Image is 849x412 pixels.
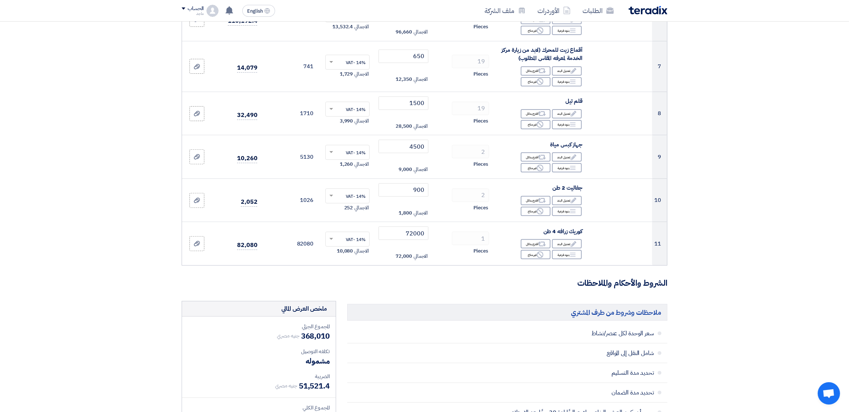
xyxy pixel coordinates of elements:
span: جنيه مصري [275,382,297,390]
div: ماجد [182,12,204,16]
span: 10,260 [237,154,257,163]
span: Pieces [473,117,488,125]
button: English [242,5,275,17]
td: 741 [263,41,319,92]
span: 51,521.4 [299,380,330,392]
span: 14,079 [237,63,257,73]
span: الاجمالي [354,247,368,255]
div: بنود فرعية [552,77,582,86]
span: الاجمالي [354,204,368,212]
input: أدخل سعر الوحدة [379,183,429,197]
a: الأوردرات [532,2,577,19]
img: profile_test.png [207,5,218,17]
div: اقترح بدائل [521,66,550,76]
td: 82080 [263,222,319,265]
a: الطلبات [577,2,620,19]
div: بنود فرعية [552,207,582,216]
div: اقترح بدائل [521,196,550,205]
span: Pieces [473,70,488,78]
span: 3,990 [340,117,353,125]
span: 252 [344,204,353,212]
span: 32,490 [237,111,257,120]
span: 82,080 [237,241,257,250]
img: Teradix logo [629,6,667,15]
span: الاجمالي [414,123,428,130]
span: تحديد مدة التسليم [409,369,654,377]
span: 9,000 [399,166,412,173]
ng-select: VAT [325,55,370,70]
span: الاجمالي [414,166,428,173]
span: الاجمالي [414,28,428,36]
span: الاجمالي [414,76,428,83]
div: ملخص العرض المالي [281,304,327,313]
div: اقترح بدائل [521,239,550,248]
div: غير متاح [521,207,550,216]
div: Open chat [818,382,840,405]
div: تعديل البند [552,196,582,205]
span: Pieces [473,204,488,212]
span: 10,080 [337,247,353,255]
span: سعر الوحدة لكل عنصر/نشاط [409,330,654,337]
span: 72,000 [396,253,412,260]
span: الاجمالي [414,209,428,217]
span: الاجمالي [354,161,368,168]
span: جنيه مصري [277,332,299,340]
div: غير متاح [521,120,550,129]
td: 10 [652,178,667,222]
div: الحساب [188,6,204,12]
span: Pieces [473,161,488,168]
div: تكلفه التوصيل [188,348,330,355]
div: تعديل البند [552,239,582,248]
div: المجموع الجزئي [188,323,330,330]
span: Pieces [473,23,488,31]
input: RFQ_STEP1.ITEMS.2.AMOUNT_TITLE [452,102,489,115]
span: قلم تيل [565,97,583,105]
div: بنود فرعية [552,163,582,172]
span: الاجمالي [354,70,368,78]
td: 5130 [263,135,319,179]
span: 1,800 [399,209,412,217]
span: 1,260 [340,161,353,168]
div: اقترح بدائل [521,152,550,162]
span: 12,350 [396,76,412,83]
div: تعديل البند [552,152,582,162]
span: مشموله [306,355,330,367]
td: 7 [652,41,667,92]
div: غير متاح [521,250,550,259]
input: أدخل سعر الوحدة [379,96,429,110]
ng-select: VAT [325,232,370,247]
div: غير متاح [521,163,550,172]
ng-select: VAT [325,188,370,203]
td: 11 [652,222,667,265]
ng-select: VAT [325,102,370,117]
div: المجموع الكلي [188,404,330,412]
td: 8 [652,92,667,135]
div: غير متاح [521,26,550,35]
input: أدخل سعر الوحدة [379,226,429,240]
div: الضريبة [188,373,330,380]
ng-select: VAT [325,145,370,160]
span: English [247,9,263,14]
h3: الشروط والأحكام والملاحظات [182,278,667,289]
span: 96,660 [396,28,412,36]
span: أقماع زيت للمحرك (لابد من زيارة مركز الخدمة لمعرفه المقاس المطلوب) [502,46,583,63]
span: 2,052 [241,197,258,207]
td: 1026 [263,178,319,222]
span: 13,532.4 [332,23,353,31]
td: 1710 [263,92,319,135]
input: RFQ_STEP1.ITEMS.2.AMOUNT_TITLE [452,232,489,245]
div: غير متاح [521,77,550,86]
a: ملف الشركة [479,2,532,19]
span: 368,010 [301,330,330,342]
input: RFQ_STEP1.ITEMS.2.AMOUNT_TITLE [452,55,489,68]
div: بنود فرعية [552,250,582,259]
input: RFQ_STEP1.ITEMS.2.AMOUNT_TITLE [452,145,489,158]
span: الاجمالي [354,117,368,125]
span: جفاليت 2 طن [552,184,583,192]
span: 1,729 [340,70,353,78]
div: تعديل البند [552,109,582,118]
input: أدخل سعر الوحدة [379,140,429,153]
span: تحديد مدة الضمان [409,389,654,396]
td: 9 [652,135,667,179]
span: كوريك زرافه 4 طن [543,227,583,235]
